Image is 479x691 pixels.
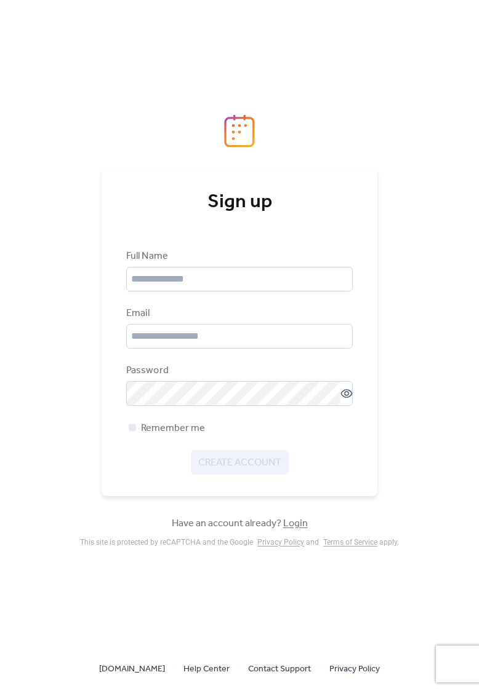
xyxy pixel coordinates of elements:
[141,421,205,436] span: Remember me
[99,661,165,676] a: [DOMAIN_NAME]
[126,306,350,321] div: Email
[183,661,230,676] a: Help Center
[183,662,230,677] span: Help Center
[248,662,311,677] span: Contact Support
[172,516,308,531] span: Have an account already?
[257,538,304,547] a: Privacy Policy
[126,363,350,378] div: Password
[323,538,377,547] a: Terms of Service
[224,114,255,148] img: logo
[329,661,380,676] a: Privacy Policy
[126,249,350,264] div: Full Name
[99,662,165,677] span: [DOMAIN_NAME]
[248,661,311,676] a: Contact Support
[329,662,380,677] span: Privacy Policy
[80,538,399,547] div: This site is protected by reCAPTCHA and the Google and apply .
[283,514,308,533] a: Login
[126,190,353,215] div: Sign up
